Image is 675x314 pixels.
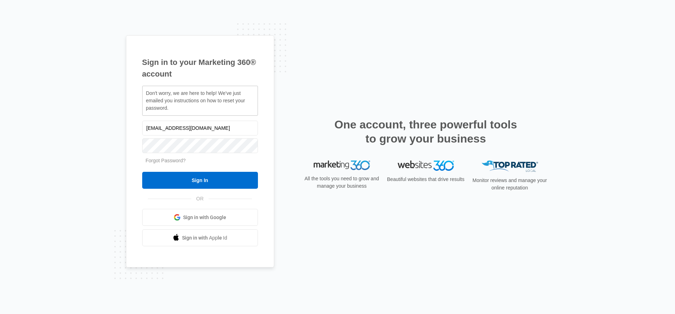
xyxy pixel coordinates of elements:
[146,158,186,163] a: Forgot Password?
[398,161,454,171] img: Websites 360
[191,195,209,203] span: OR
[332,117,519,146] h2: One account, three powerful tools to grow your business
[482,161,538,172] img: Top Rated Local
[146,90,245,111] span: Don't worry, we are here to help! We've just emailed you instructions on how to reset your password.
[182,234,227,242] span: Sign in with Apple Id
[302,175,381,190] p: All the tools you need to grow and manage your business
[183,214,226,221] span: Sign in with Google
[142,172,258,189] input: Sign In
[142,56,258,80] h1: Sign in to your Marketing 360® account
[142,121,258,135] input: Email
[142,209,258,226] a: Sign in with Google
[142,229,258,246] a: Sign in with Apple Id
[314,161,370,170] img: Marketing 360
[470,177,549,192] p: Monitor reviews and manage your online reputation
[386,176,465,183] p: Beautiful websites that drive results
